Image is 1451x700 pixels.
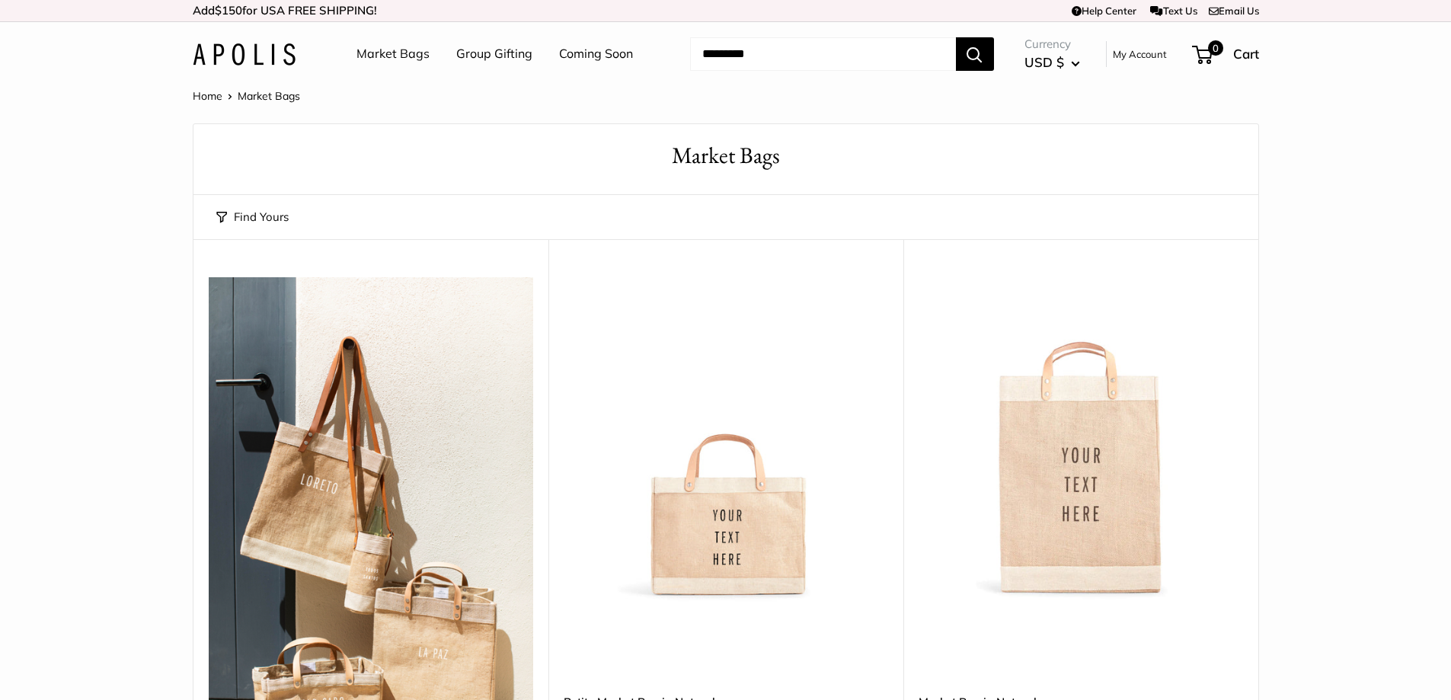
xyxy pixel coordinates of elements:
a: My Account [1113,45,1167,63]
img: Market Bag in Natural [919,277,1243,602]
span: 0 [1207,40,1222,56]
a: Text Us [1150,5,1197,17]
a: Group Gifting [456,43,532,66]
a: Coming Soon [559,43,633,66]
h1: Market Bags [216,139,1235,172]
span: USD $ [1024,54,1064,70]
span: Cart [1233,46,1259,62]
span: $150 [215,3,242,18]
a: 0 Cart [1194,42,1259,66]
a: Home [193,89,222,103]
a: Email Us [1209,5,1259,17]
button: Find Yours [216,206,289,228]
input: Search... [690,37,956,71]
a: Petite Market Bag in Naturaldescription_Effortless style that elevates every moment [564,277,888,602]
span: Currency [1024,34,1080,55]
nav: Breadcrumb [193,86,300,106]
img: Petite Market Bag in Natural [564,277,888,602]
button: USD $ [1024,50,1080,75]
img: Apolis [193,43,296,66]
a: Market Bag in NaturalMarket Bag in Natural [919,277,1243,602]
a: Help Center [1072,5,1136,17]
button: Search [956,37,994,71]
span: Market Bags [238,89,300,103]
a: Market Bags [356,43,430,66]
